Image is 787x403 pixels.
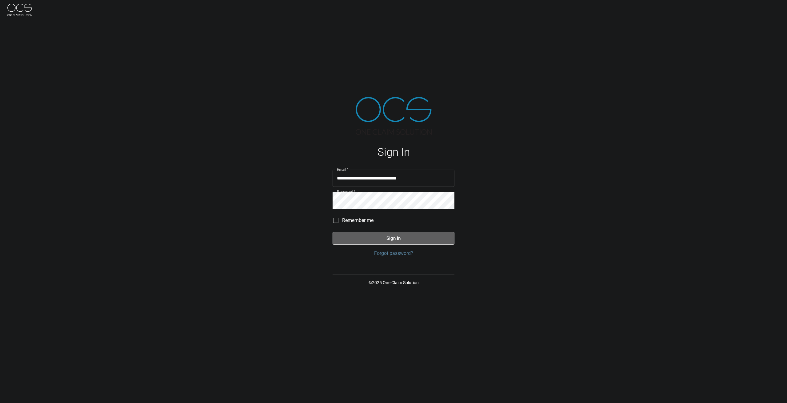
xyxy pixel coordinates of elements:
h1: Sign In [333,146,454,159]
img: ocs-logo-tra.png [356,97,432,135]
span: Remember me [342,217,374,224]
button: Sign In [333,232,454,245]
img: ocs-logo-white-transparent.png [7,4,32,16]
label: Password [337,189,355,194]
p: © 2025 One Claim Solution [333,280,454,286]
label: Email [337,167,349,172]
a: Forgot password? [333,250,454,257]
